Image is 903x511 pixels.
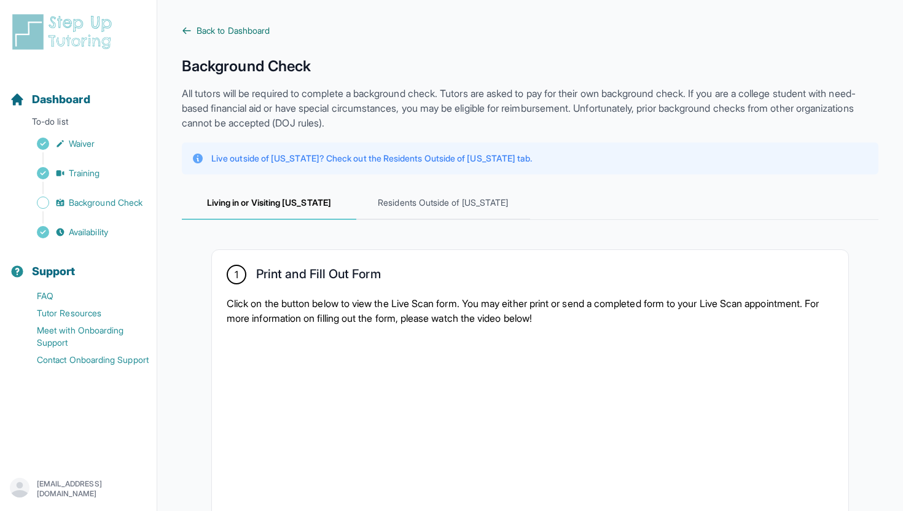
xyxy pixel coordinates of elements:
a: Background Check [10,194,157,211]
a: Availability [10,224,157,241]
button: Support [5,243,152,285]
a: Tutor Resources [10,305,157,322]
a: Meet with Onboarding Support [10,322,157,351]
span: Training [69,167,100,179]
span: 1 [235,267,238,282]
nav: Tabs [182,187,878,220]
a: FAQ [10,287,157,305]
p: To-do list [5,115,152,133]
p: Click on the button below to view the Live Scan form. You may either print or send a completed fo... [227,296,834,326]
p: [EMAIL_ADDRESS][DOMAIN_NAME] [37,479,147,499]
span: Waiver [69,138,95,150]
a: Dashboard [10,91,90,108]
span: Residents Outside of [US_STATE] [356,187,531,220]
button: [EMAIL_ADDRESS][DOMAIN_NAME] [10,478,147,500]
a: Training [10,165,157,182]
button: Dashboard [5,71,152,113]
span: Background Check [69,197,143,209]
span: Back to Dashboard [197,25,270,37]
span: Availability [69,226,108,238]
a: Waiver [10,135,157,152]
h2: Print and Fill Out Form [256,267,381,286]
span: Support [32,263,76,280]
h1: Background Check [182,57,878,76]
span: Living in or Visiting [US_STATE] [182,187,356,220]
a: Contact Onboarding Support [10,351,157,369]
a: Back to Dashboard [182,25,878,37]
span: Dashboard [32,91,90,108]
img: logo [10,12,119,52]
p: Live outside of [US_STATE]? Check out the Residents Outside of [US_STATE] tab. [211,152,532,165]
p: All tutors will be required to complete a background check. Tutors are asked to pay for their own... [182,86,878,130]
